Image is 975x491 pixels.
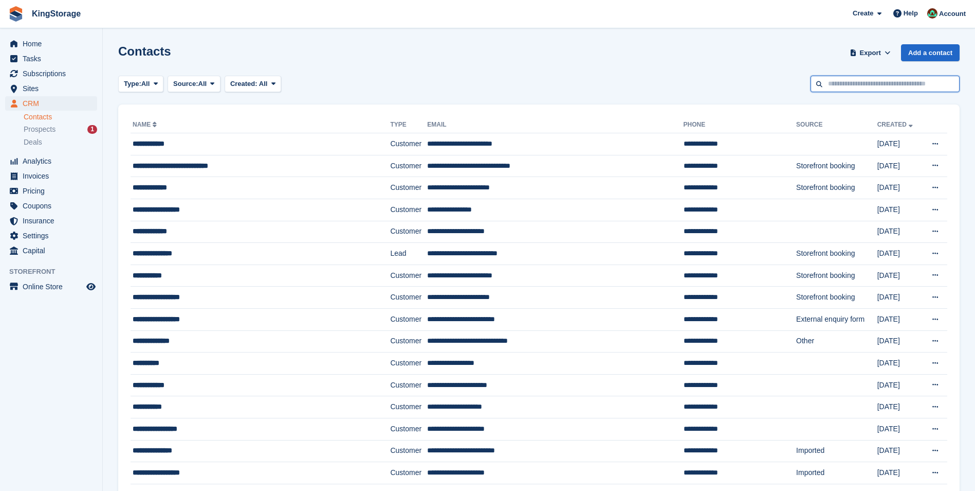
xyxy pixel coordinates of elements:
[24,124,97,135] a: Prospects 1
[877,121,915,128] a: Created
[860,48,881,58] span: Export
[877,330,922,353] td: [DATE]
[28,5,85,22] a: KingStorage
[9,267,102,277] span: Storefront
[877,374,922,396] td: [DATE]
[8,6,24,22] img: stora-icon-8386f47178a22dfd0bd8f6a31ec36ba5ce8667c1dd55bd0f319d3a0aa187defe.svg
[124,79,141,89] span: Type:
[796,330,877,353] td: Other
[927,8,937,19] img: John King
[198,79,207,89] span: All
[5,96,97,111] a: menu
[848,44,893,61] button: Export
[23,279,84,294] span: Online Store
[796,287,877,309] td: Storefront booking
[5,66,97,81] a: menu
[5,214,97,228] a: menu
[877,221,922,243] td: [DATE]
[877,243,922,265] td: [DATE]
[877,462,922,484] td: [DATE]
[796,177,877,199] td: Storefront booking
[390,374,427,396] td: Customer
[23,229,84,243] span: Settings
[796,308,877,330] td: External enquiry form
[259,80,268,87] span: All
[904,8,918,19] span: Help
[390,265,427,287] td: Customer
[230,80,257,87] span: Created:
[877,265,922,287] td: [DATE]
[23,243,84,258] span: Capital
[24,125,56,134] span: Prospects
[877,418,922,440] td: [DATE]
[23,51,84,66] span: Tasks
[796,265,877,287] td: Storefront booking
[877,308,922,330] td: [DATE]
[877,177,922,199] td: [DATE]
[390,155,427,177] td: Customer
[141,79,150,89] span: All
[5,279,97,294] a: menu
[390,287,427,309] td: Customer
[173,79,198,89] span: Source:
[796,117,877,133] th: Source
[390,243,427,265] td: Lead
[168,76,220,93] button: Source: All
[390,330,427,353] td: Customer
[796,440,877,462] td: Imported
[5,229,97,243] a: menu
[796,243,877,265] td: Storefront booking
[85,280,97,293] a: Preview store
[390,177,427,199] td: Customer
[24,112,97,122] a: Contacts
[5,243,97,258] a: menu
[877,396,922,418] td: [DATE]
[390,418,427,440] td: Customer
[390,353,427,375] td: Customer
[24,137,97,148] a: Deals
[684,117,797,133] th: Phone
[390,308,427,330] td: Customer
[5,81,97,96] a: menu
[23,81,84,96] span: Sites
[901,44,960,61] a: Add a contact
[5,37,97,51] a: menu
[118,76,163,93] button: Type: All
[796,462,877,484] td: Imported
[877,440,922,462] td: [DATE]
[877,199,922,221] td: [DATE]
[939,9,966,19] span: Account
[390,199,427,221] td: Customer
[23,96,84,111] span: CRM
[390,221,427,243] td: Customer
[5,199,97,213] a: menu
[390,117,427,133] th: Type
[5,184,97,198] a: menu
[877,155,922,177] td: [DATE]
[390,133,427,155] td: Customer
[23,169,84,183] span: Invoices
[118,44,171,58] h1: Contacts
[877,133,922,155] td: [DATE]
[853,8,873,19] span: Create
[23,66,84,81] span: Subscriptions
[427,117,683,133] th: Email
[23,37,84,51] span: Home
[133,121,159,128] a: Name
[390,396,427,418] td: Customer
[87,125,97,134] div: 1
[796,155,877,177] td: Storefront booking
[5,51,97,66] a: menu
[23,154,84,168] span: Analytics
[5,169,97,183] a: menu
[23,214,84,228] span: Insurance
[23,184,84,198] span: Pricing
[390,440,427,462] td: Customer
[5,154,97,168] a: menu
[390,462,427,484] td: Customer
[877,287,922,309] td: [DATE]
[23,199,84,213] span: Coupons
[225,76,281,93] button: Created: All
[877,353,922,375] td: [DATE]
[24,137,42,147] span: Deals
